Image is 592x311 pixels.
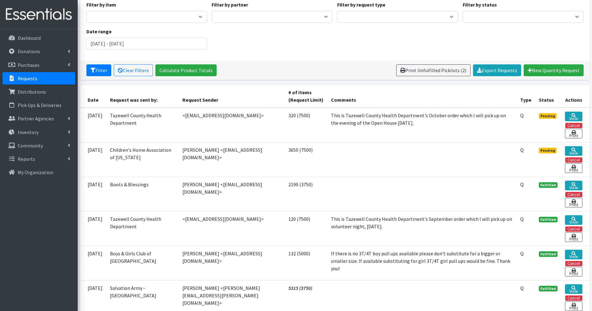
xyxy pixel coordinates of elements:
td: 132 (5000) [285,246,327,280]
p: Requests [18,75,37,81]
th: Date [80,85,106,108]
button: Cancel [565,192,582,197]
a: Print [565,163,582,173]
td: 320 (7500) [285,108,327,142]
p: Partner Agencies [18,115,54,122]
abbr: Quantity [520,216,524,222]
span: Fulfilled [539,182,558,188]
th: Actions [561,85,590,108]
button: Filter [86,64,111,76]
a: Export Requests [473,64,521,76]
abbr: Quantity [520,285,524,291]
p: Distributions [18,89,46,95]
a: Community [2,139,75,152]
a: View [565,215,582,225]
th: Status [535,85,561,108]
input: January 1, 2011 - December 31, 2011 [86,38,207,49]
td: Boys & Girls Club of [GEOGRAPHIC_DATA] [106,246,179,280]
span: Fulfilled [539,286,558,291]
a: Inventory [2,126,75,138]
p: Dashboard [18,35,41,41]
td: [PERSON_NAME] <[EMAIL_ADDRESS][DOMAIN_NAME]> [179,177,285,211]
td: Boots & Blessings [106,177,179,211]
span: Pending [539,148,557,153]
td: [PERSON_NAME] <[EMAIL_ADDRESS][DOMAIN_NAME]> [179,142,285,177]
a: Print Unfulfilled Picklists (2) [396,64,470,76]
a: Clear Filters [114,64,153,76]
a: My Organization [2,166,75,179]
td: 3650 (7500) [285,142,327,177]
a: Print [565,198,582,207]
a: View [565,181,582,190]
label: Filter by partner [212,1,248,8]
p: Reports [18,156,35,162]
img: HumanEssentials [2,4,75,25]
p: Pick Ups & Deliveries [18,102,62,108]
label: Filter by item [86,1,116,8]
td: <[EMAIL_ADDRESS][DOMAIN_NAME]> [179,211,285,246]
p: Community [18,142,43,149]
button: Cancel [565,295,582,301]
button: Cancel [565,157,582,163]
th: Request was sent by: [106,85,179,108]
a: Purchases [2,59,75,71]
a: Dashboard [2,32,75,44]
td: <[EMAIL_ADDRESS][DOMAIN_NAME]> [179,108,285,142]
a: View [565,250,582,259]
a: Calculate Product Totals [155,64,217,76]
td: 2190 (3750) [285,177,327,211]
td: Tazewell County Health Department [106,108,179,142]
td: [DATE] [80,142,106,177]
a: Requests [2,72,75,85]
a: Distributions [2,86,75,98]
button: Cancel [565,261,582,266]
span: Pending [539,113,557,119]
a: Print [565,232,582,242]
td: Children's Home Association of [US_STATE] [106,142,179,177]
abbr: Quantity [520,181,524,188]
a: Donations [2,45,75,58]
th: # of Items (Request Limit) [285,85,327,108]
td: If there is no 3T/4T boy pull ups available please don't substitute for a bigger or smaller size.... [327,246,516,280]
td: [DATE] [80,108,106,142]
span: Fulfilled [539,217,558,222]
td: [DATE] [80,246,106,280]
a: Print [565,267,582,276]
a: Partner Agencies [2,112,75,125]
p: My Organization [18,169,53,175]
td: This is Tazewell County Health Department's October order which I will pick up on the evening of ... [327,108,516,142]
p: Inventory [18,129,39,135]
th: Type [516,85,535,108]
a: Print [565,301,582,311]
td: [PERSON_NAME] <[EMAIL_ADDRESS][DOMAIN_NAME]> [179,246,285,280]
td: 120 (7500) [285,211,327,246]
label: Filter by request type [337,1,385,8]
button: Cancel [565,123,582,128]
p: Purchases [18,62,39,68]
label: Filter by status [463,1,497,8]
td: [DATE] [80,211,106,246]
a: View [565,112,582,121]
a: View [565,284,582,294]
td: [DATE] [80,177,106,211]
p: Donations [18,48,40,54]
a: Print [565,129,582,138]
a: New Quantity Request [524,64,584,76]
th: Comments [327,85,516,108]
th: Request Sender [179,85,285,108]
button: Cancel [565,226,582,232]
td: This is Tazewell County Health Department's September order which I will pick up on volunteer nig... [327,211,516,246]
abbr: Quantity [520,250,524,257]
a: Reports [2,153,75,165]
a: Pick Ups & Deliveries [2,99,75,111]
a: View [565,146,582,156]
abbr: Quantity [520,112,524,118]
span: Fulfilled [539,251,558,257]
label: Date range [86,28,112,35]
abbr: Quantity [520,147,524,153]
td: Tazewell County Health Department [106,211,179,246]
